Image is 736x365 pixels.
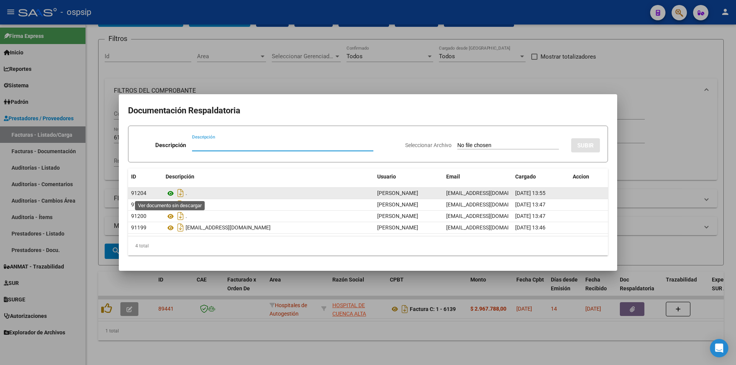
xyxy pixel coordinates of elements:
[131,213,146,219] span: 91200
[166,198,371,211] div: .
[166,221,371,234] div: [EMAIL_ADDRESS][DOMAIN_NAME]
[573,173,589,180] span: Accion
[166,173,194,180] span: Descripción
[377,190,418,196] span: [PERSON_NAME]
[446,201,531,208] span: [EMAIL_ADDRESS][DOMAIN_NAME]
[176,187,186,199] i: Descargar documento
[515,224,545,231] span: [DATE] 13:46
[374,169,443,185] datatable-header-cell: Usuario
[446,173,460,180] span: Email
[377,173,396,180] span: Usuario
[166,187,371,199] div: .
[446,213,531,219] span: [EMAIL_ADDRESS][DOMAIN_NAME]
[166,210,371,222] div: .
[176,221,186,234] i: Descargar documento
[128,103,608,118] h2: Documentación Respaldatoria
[710,339,728,357] div: Open Intercom Messenger
[515,201,545,208] span: [DATE] 13:47
[570,169,608,185] datatable-header-cell: Accion
[176,210,186,222] i: Descargar documento
[446,224,531,231] span: [EMAIL_ADDRESS][DOMAIN_NAME]
[571,138,600,152] button: SUBIR
[577,142,594,149] span: SUBIR
[131,173,136,180] span: ID
[512,169,570,185] datatable-header-cell: Cargado
[155,141,186,150] p: Descripción
[131,201,146,208] span: 91201
[377,224,418,231] span: [PERSON_NAME]
[131,190,146,196] span: 91204
[443,169,512,185] datatable-header-cell: Email
[377,213,418,219] span: [PERSON_NAME]
[377,201,418,208] span: [PERSON_NAME]
[515,213,545,219] span: [DATE] 13:47
[128,169,163,185] datatable-header-cell: ID
[176,198,186,211] i: Descargar documento
[446,190,531,196] span: [EMAIL_ADDRESS][DOMAIN_NAME]
[515,190,545,196] span: [DATE] 13:55
[405,142,452,148] span: Seleccionar Archivo
[515,173,536,180] span: Cargado
[131,224,146,231] span: 91199
[128,236,608,255] div: 4 total
[163,169,374,185] datatable-header-cell: Descripción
